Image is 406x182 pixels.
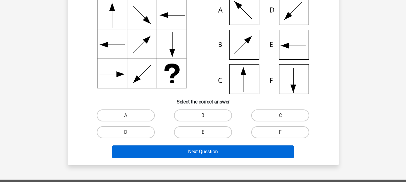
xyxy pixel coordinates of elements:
[77,94,329,105] h6: Select the correct answer
[251,126,309,138] label: F
[97,109,155,121] label: A
[174,126,232,138] label: E
[97,126,155,138] label: D
[174,109,232,121] label: B
[251,109,309,121] label: C
[112,145,294,158] button: Next Question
